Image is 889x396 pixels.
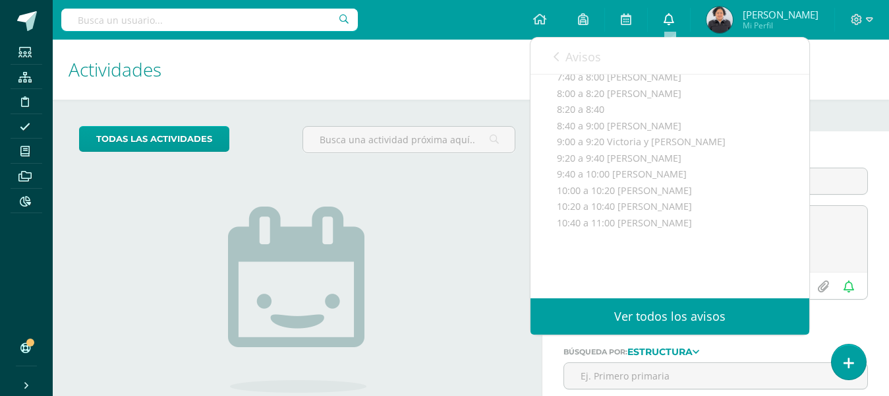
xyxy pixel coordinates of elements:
span: Búsqueda por: [563,347,627,356]
img: no_activities.png [228,207,366,393]
span: avisos sin leer [702,48,786,63]
a: Ver todos los avisos [531,298,809,335]
span: Avisos [565,49,601,65]
strong: Estructura [627,346,693,358]
h1: Actividades [69,40,526,100]
img: b320ebaa10fb9956e46def06075f75a2.png [706,7,733,33]
span: 784 [702,48,720,63]
span: [PERSON_NAME] [743,8,818,21]
input: Busca un usuario... [61,9,358,31]
input: Ej. Primero primaria [564,363,867,389]
a: Estructura [627,346,699,356]
a: todas las Actividades [79,126,229,152]
input: Busca una actividad próxima aquí... [303,127,515,152]
span: Mi Perfil [743,20,818,31]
